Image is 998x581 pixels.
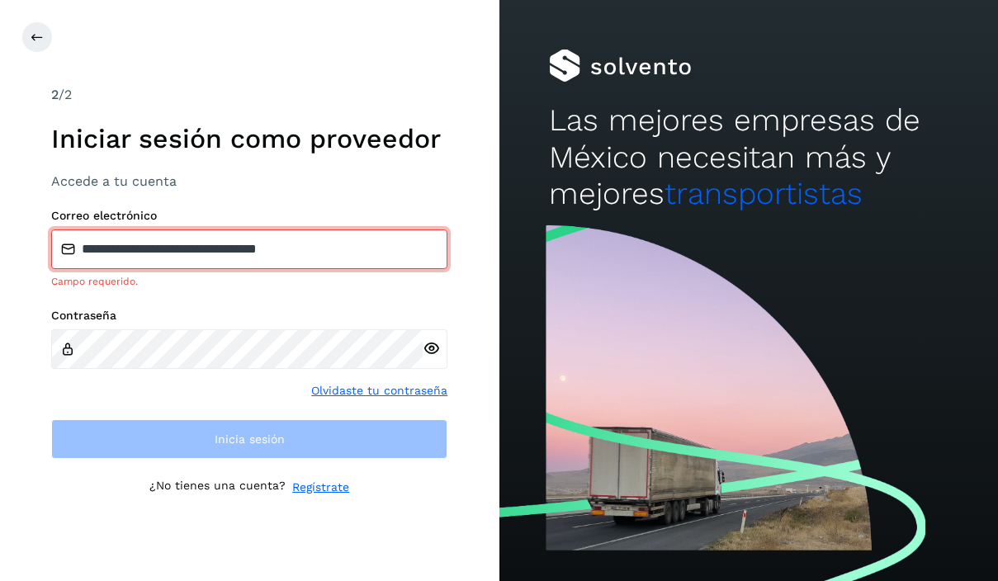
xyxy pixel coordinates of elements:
div: /2 [51,85,447,105]
label: Correo electrónico [51,209,447,223]
span: 2 [51,87,59,102]
div: Campo requerido. [51,274,447,289]
span: transportistas [665,176,863,211]
span: Inicia sesión [215,433,285,445]
h2: Las mejores empresas de México necesitan más y mejores [549,102,948,212]
p: ¿No tienes una cuenta? [149,479,286,496]
button: Inicia sesión [51,419,447,459]
a: Regístrate [292,479,349,496]
label: Contraseña [51,309,447,323]
a: Olvidaste tu contraseña [311,382,447,399]
h3: Accede a tu cuenta [51,173,447,189]
h1: Iniciar sesión como proveedor [51,123,447,154]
